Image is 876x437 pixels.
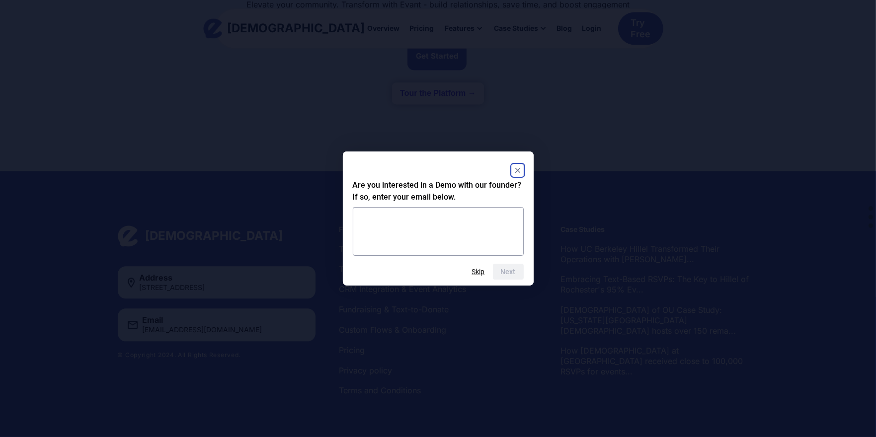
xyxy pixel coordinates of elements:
button: Next question [493,264,524,280]
button: Close [512,164,524,176]
h2: Are you interested in a Demo with our founder? If so, enter your email below. [353,179,524,203]
button: Skip [472,268,485,276]
textarea: Are you interested in a Demo with our founder? If so, enter your email below. [353,207,524,256]
dialog: Are you interested in a Demo with our founder? If so, enter your email below. [343,151,534,286]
